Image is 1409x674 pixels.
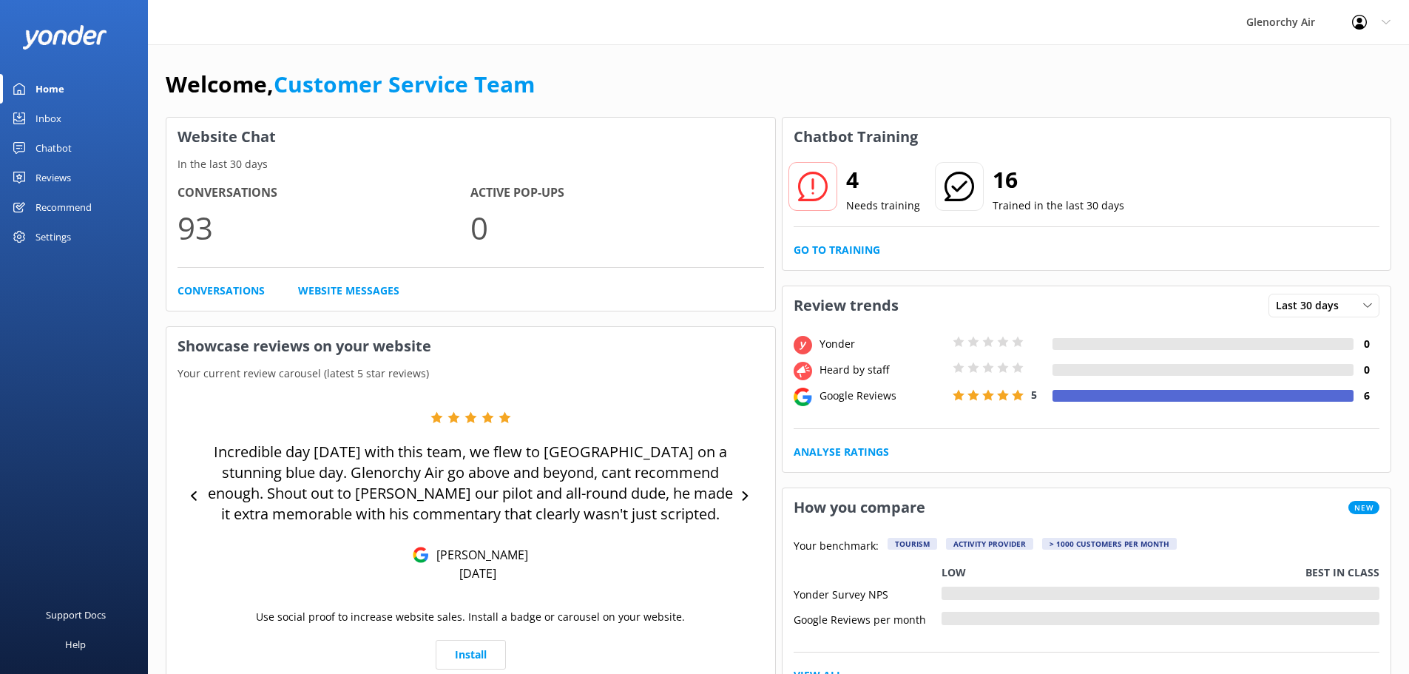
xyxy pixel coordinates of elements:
[942,565,966,581] p: Low
[993,198,1124,214] p: Trained in the last 30 days
[1354,362,1379,378] h4: 0
[1031,388,1037,402] span: 5
[36,222,71,252] div: Settings
[274,69,535,99] a: Customer Service Team
[46,600,106,630] div: Support Docs
[1354,336,1379,352] h4: 0
[888,538,937,550] div: Tourism
[166,67,535,102] h1: Welcome,
[429,547,528,563] p: [PERSON_NAME]
[166,156,775,172] p: In the last 30 days
[36,163,71,192] div: Reviews
[470,203,763,252] p: 0
[794,242,880,258] a: Go to Training
[178,183,470,203] h4: Conversations
[783,286,910,325] h3: Review trends
[846,198,920,214] p: Needs training
[794,612,942,625] div: Google Reviews per month
[166,118,775,156] h3: Website Chat
[436,640,506,670] a: Install
[1305,565,1379,581] p: Best in class
[794,444,889,460] a: Analyse Ratings
[36,74,64,104] div: Home
[36,192,92,222] div: Recommend
[413,547,429,563] img: Google Reviews
[1354,388,1379,404] h4: 6
[816,336,949,352] div: Yonder
[816,388,949,404] div: Google Reviews
[298,283,399,299] a: Website Messages
[794,587,942,600] div: Yonder Survey NPS
[470,183,763,203] h4: Active Pop-ups
[65,630,86,659] div: Help
[1276,297,1348,314] span: Last 30 days
[794,538,879,556] p: Your benchmark:
[459,565,496,582] p: [DATE]
[166,327,775,365] h3: Showcase reviews on your website
[256,609,685,625] p: Use social proof to increase website sales. Install a badge or carousel on your website.
[207,442,734,525] p: Incredible day [DATE] with this team, we flew to [GEOGRAPHIC_DATA] on a stunning blue day. Glenor...
[846,162,920,198] h2: 4
[36,133,72,163] div: Chatbot
[946,538,1033,550] div: Activity Provider
[178,203,470,252] p: 93
[1042,538,1177,550] div: > 1000 customers per month
[783,118,929,156] h3: Chatbot Training
[993,162,1124,198] h2: 16
[178,283,265,299] a: Conversations
[783,488,936,527] h3: How you compare
[1348,501,1379,514] span: New
[816,362,949,378] div: Heard by staff
[36,104,61,133] div: Inbox
[166,365,775,382] p: Your current review carousel (latest 5 star reviews)
[22,25,107,50] img: yonder-white-logo.png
